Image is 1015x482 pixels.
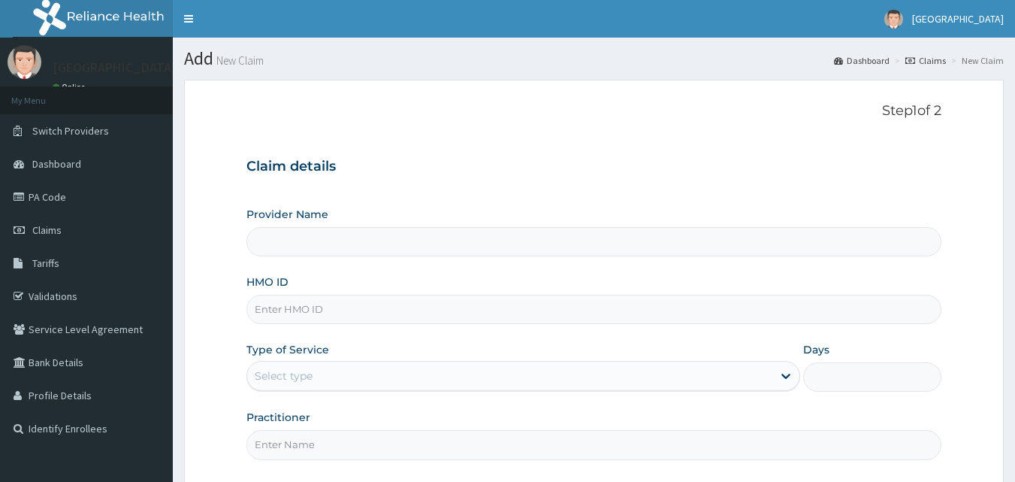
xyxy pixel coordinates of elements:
[905,54,946,67] a: Claims
[246,410,310,425] label: Practitioner
[213,55,264,66] small: New Claim
[8,45,41,79] img: User Image
[255,368,313,383] div: Select type
[32,124,109,138] span: Switch Providers
[834,54,890,67] a: Dashboard
[803,342,829,357] label: Days
[947,54,1004,67] li: New Claim
[184,49,1004,68] h1: Add
[884,10,903,29] img: User Image
[246,159,942,175] h3: Claim details
[53,61,177,74] p: [GEOGRAPHIC_DATA]
[53,82,89,92] a: Online
[246,342,329,357] label: Type of Service
[246,295,942,324] input: Enter HMO ID
[246,207,328,222] label: Provider Name
[246,103,942,120] p: Step 1 of 2
[246,430,942,459] input: Enter Name
[246,274,288,290] label: HMO ID
[32,256,59,270] span: Tariffs
[32,223,62,237] span: Claims
[912,12,1004,26] span: [GEOGRAPHIC_DATA]
[32,157,81,171] span: Dashboard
